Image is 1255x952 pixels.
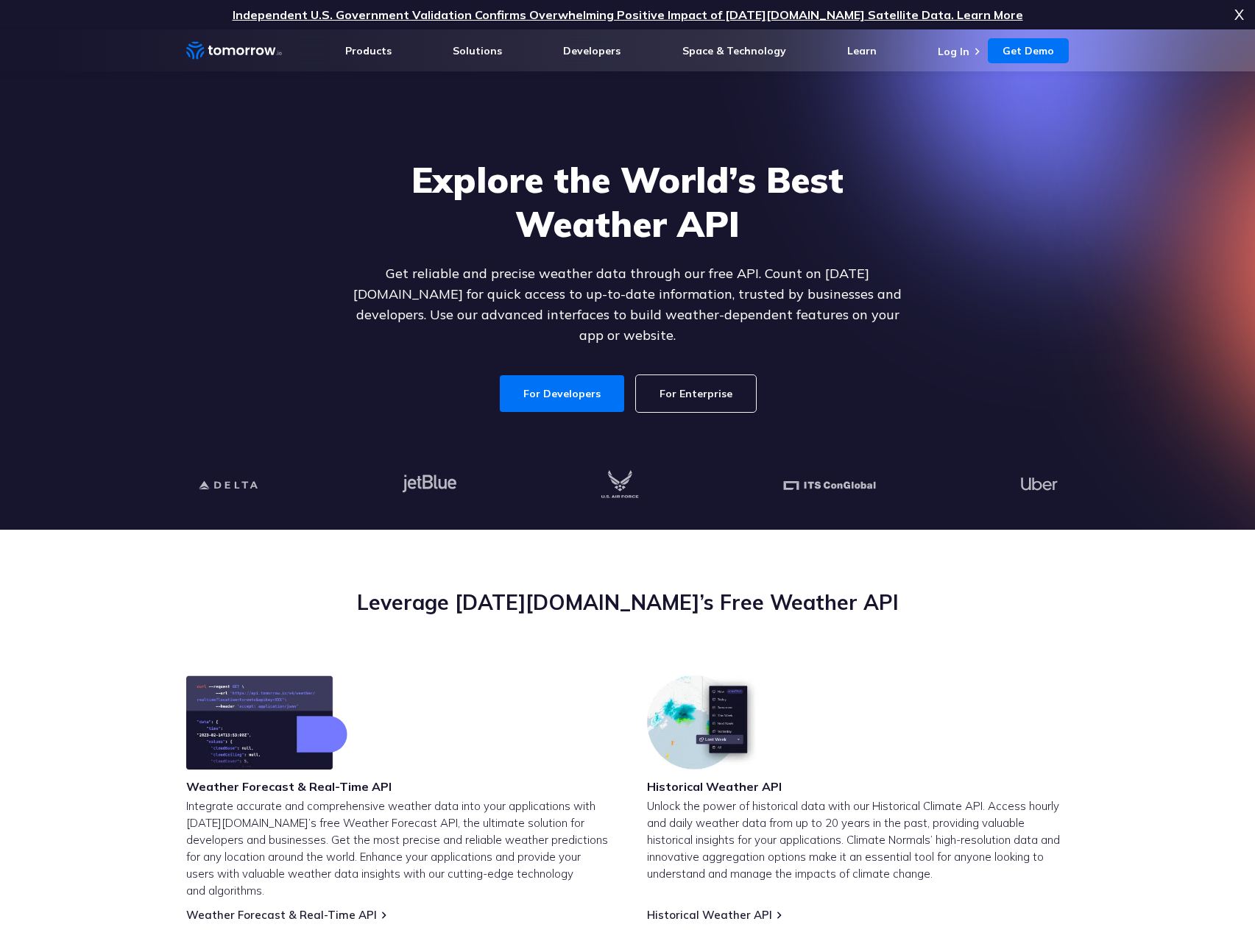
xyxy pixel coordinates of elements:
[186,589,1070,617] h2: Leverage [DATE][DOMAIN_NAME]’s Free Weather API
[233,7,1023,22] a: Independent U.S. Government Validation Confirms Overwhelming Positive Impact of [DATE][DOMAIN_NAM...
[344,263,912,346] p: Get reliable and precise weather data through our free API. Count on [DATE][DOMAIN_NAME] for quic...
[647,908,772,922] a: Historical Weather API
[186,908,377,922] a: Weather Forecast & Real-Time API
[186,40,282,62] a: Home link
[847,44,877,57] a: Learn
[186,778,392,795] h3: Weather Forecast & Real-Time API
[500,375,624,412] a: For Developers
[988,38,1069,63] a: Get Demo
[636,375,756,412] a: For Enterprise
[647,798,1070,882] p: Unlock the power of historical data with our Historical Climate API. Access hourly and daily weat...
[345,44,392,57] a: Products
[563,44,621,57] a: Developers
[186,798,609,899] p: Integrate accurate and comprehensive weather data into your applications with [DATE][DOMAIN_NAME]...
[647,778,782,795] h3: Historical Weather API
[344,157,912,246] h1: Explore the World’s Best Weather API
[682,44,786,57] a: Space & Technology
[938,45,969,58] a: Log In
[453,44,502,57] a: Solutions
